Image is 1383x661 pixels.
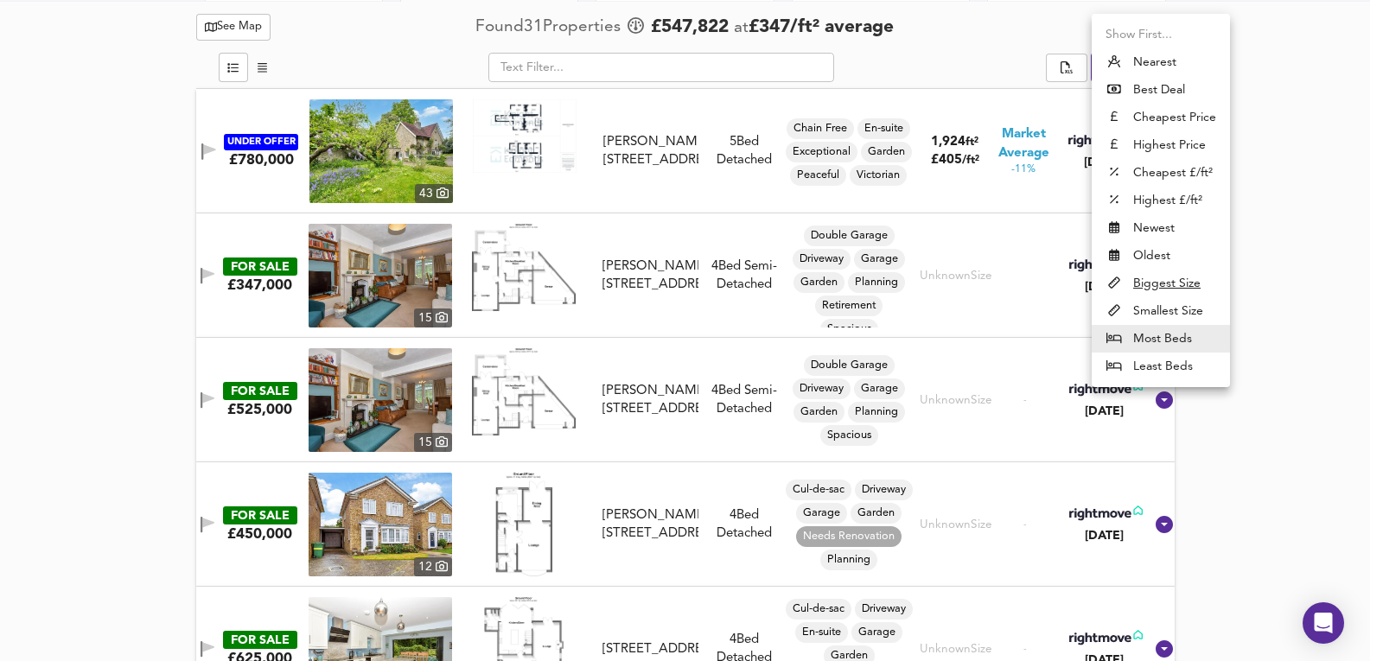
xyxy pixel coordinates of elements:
li: Highest Price [1092,131,1230,159]
li: Least Beds [1092,353,1230,380]
li: Highest £/ft² [1092,187,1230,214]
li: Newest [1092,214,1230,242]
li: Smallest Size [1092,297,1230,325]
u: Biggest Size [1133,275,1201,292]
li: Cheapest £/ft² [1092,159,1230,187]
li: Best Deal [1092,76,1230,104]
li: Nearest [1092,48,1230,76]
li: Most Beds [1092,325,1230,353]
div: Open Intercom Messenger [1303,602,1344,644]
li: Cheapest Price [1092,104,1230,131]
li: Oldest [1092,242,1230,270]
